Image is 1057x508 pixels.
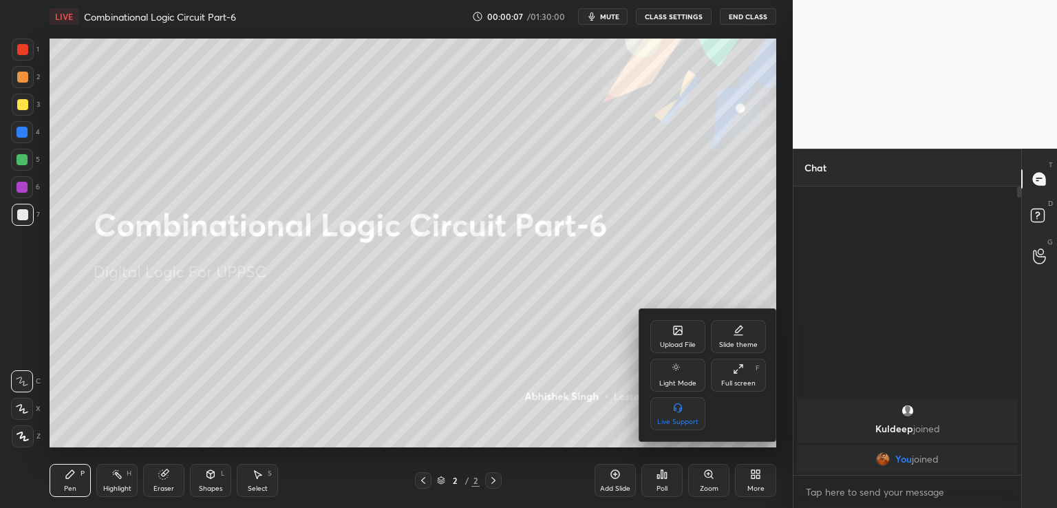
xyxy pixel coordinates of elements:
[660,341,696,348] div: Upload File
[657,419,698,425] div: Live Support
[659,380,696,387] div: Light Mode
[721,380,756,387] div: Full screen
[756,365,760,372] div: F
[719,341,758,348] div: Slide theme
